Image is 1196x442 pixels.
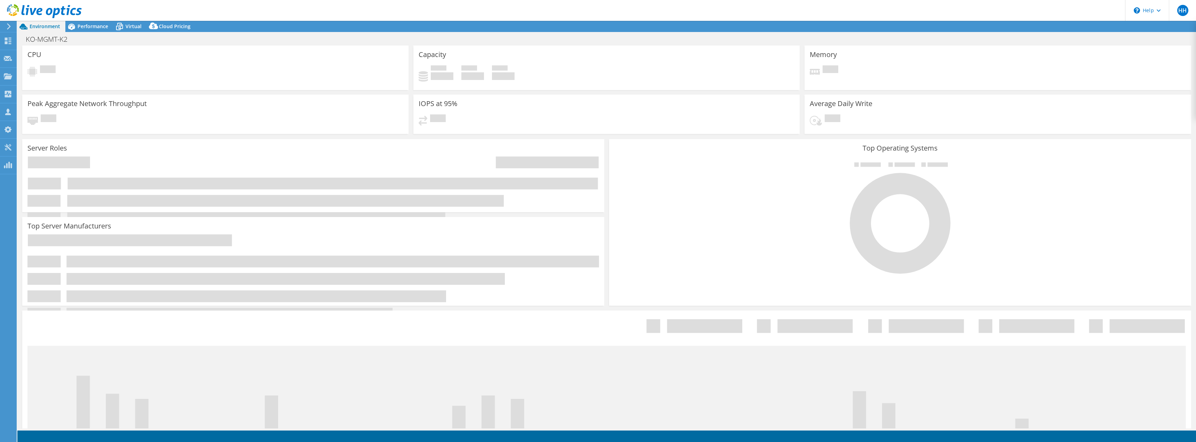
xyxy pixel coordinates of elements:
[810,51,837,58] h3: Memory
[492,65,508,72] span: Total
[419,51,446,58] h3: Capacity
[492,72,515,80] h4: 0 GiB
[419,100,458,107] h3: IOPS at 95%
[461,72,484,80] h4: 0 GiB
[126,23,142,30] span: Virtual
[27,51,41,58] h3: CPU
[823,65,838,75] span: Pending
[430,114,446,124] span: Pending
[41,114,56,124] span: Pending
[27,222,111,230] h3: Top Server Manufacturers
[40,65,56,75] span: Pending
[78,23,108,30] span: Performance
[431,65,446,72] span: Used
[27,144,67,152] h3: Server Roles
[27,100,147,107] h3: Peak Aggregate Network Throughput
[461,65,477,72] span: Free
[614,144,1186,152] h3: Top Operating Systems
[1177,5,1188,16] span: HH
[1134,7,1140,14] svg: \n
[30,23,60,30] span: Environment
[23,35,78,43] h1: KO-MGMT-K2
[431,72,453,80] h4: 0 GiB
[159,23,191,30] span: Cloud Pricing
[810,100,872,107] h3: Average Daily Write
[825,114,840,124] span: Pending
